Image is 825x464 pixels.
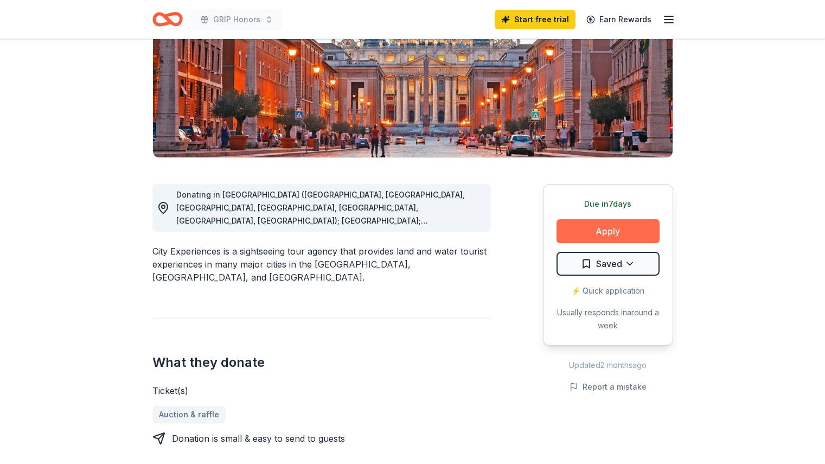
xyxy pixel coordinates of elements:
[176,190,472,303] span: Donating in [GEOGRAPHIC_DATA] ([GEOGRAPHIC_DATA], [GEOGRAPHIC_DATA], [GEOGRAPHIC_DATA], [GEOGRAPH...
[152,406,226,423] a: Auction & raffle
[213,13,260,26] span: GRIP Honors
[152,384,491,397] div: Ticket(s)
[557,219,660,243] button: Apply
[152,245,491,284] div: City Experiences is a sightseeing tour agency that provides land and water tourist experiences in...
[152,7,183,32] a: Home
[152,354,491,371] h2: What they donate
[596,257,622,271] span: Saved
[557,252,660,276] button: Saved
[191,9,282,30] button: GRIP Honors
[172,432,345,445] div: Donation is small & easy to send to guests
[543,359,673,372] div: Updated 2 months ago
[495,10,575,29] a: Start free trial
[557,284,660,297] div: ⚡️ Quick application
[570,380,647,393] button: Report a mistake
[557,198,660,211] div: Due in 7 days
[557,306,660,332] div: Usually responds in around a week
[580,10,658,29] a: Earn Rewards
